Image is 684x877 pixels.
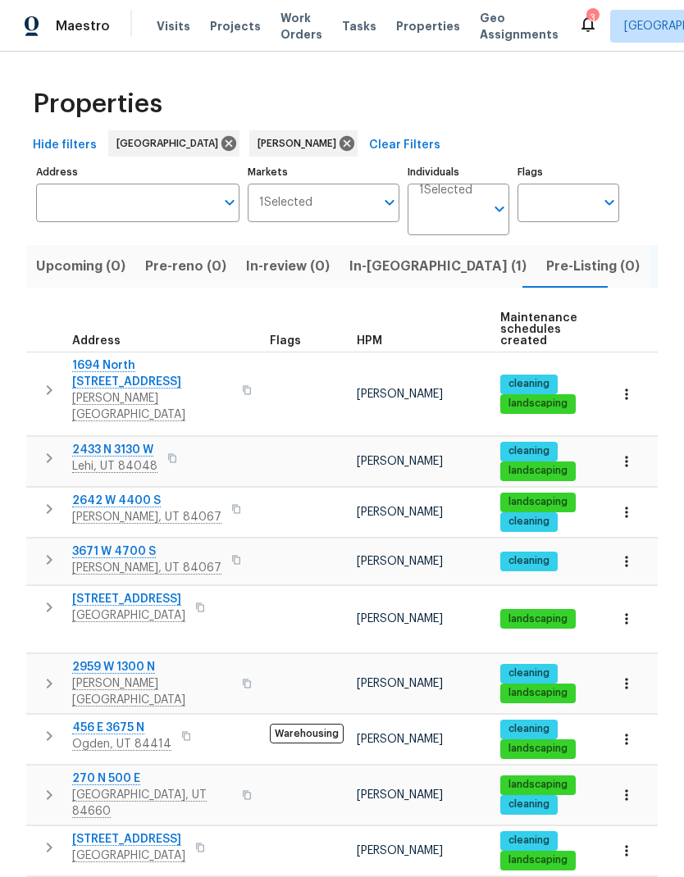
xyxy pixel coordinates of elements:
span: Upcoming (0) [36,255,125,278]
label: Flags [518,167,619,177]
span: 1 Selected [259,196,312,210]
span: HPM [357,335,382,347]
span: [PERSON_NAME] [357,556,443,567]
span: landscaping [502,397,574,411]
span: Properties [33,96,162,112]
span: Clear Filters [369,135,440,156]
span: cleaning [502,797,556,811]
button: Hide filters [26,130,103,161]
span: cleaning [502,722,556,736]
button: Open [218,191,241,214]
span: [PERSON_NAME] [357,734,443,745]
span: In-review (0) [246,255,330,278]
span: Visits [157,18,190,34]
span: Maintenance schedules created [500,312,577,347]
span: In-[GEOGRAPHIC_DATA] (1) [349,255,527,278]
span: Maestro [56,18,110,34]
span: cleaning [502,444,556,458]
button: Open [598,191,621,214]
span: [PERSON_NAME] [357,845,443,857]
div: [PERSON_NAME] [249,130,358,157]
span: landscaping [502,612,574,626]
button: Open [488,198,511,220]
span: landscaping [502,495,574,509]
span: Work Orders [280,10,322,43]
span: Projects [210,18,261,34]
span: [PERSON_NAME] [357,678,443,689]
span: cleaning [502,377,556,391]
span: landscaping [502,853,574,867]
span: landscaping [502,742,574,756]
span: 1 Selected [419,184,472,198]
span: [PERSON_NAME] [357,456,443,467]
span: landscaping [502,464,574,478]
span: cleaning [502,515,556,529]
span: [PERSON_NAME] [357,613,443,625]
label: Address [36,167,239,177]
span: cleaning [502,554,556,568]
button: Open [378,191,401,214]
span: [PERSON_NAME] [357,789,443,801]
button: Clear Filters [363,130,447,161]
span: [PERSON_NAME] [357,507,443,518]
span: landscaping [502,686,574,700]
span: Pre-Listing (0) [546,255,640,278]
span: landscaping [502,778,574,792]
span: Geo Assignments [480,10,559,43]
span: Hide filters [33,135,97,156]
span: Pre-reno (0) [145,255,226,278]
span: [GEOGRAPHIC_DATA] [116,135,225,152]
label: Individuals [408,167,509,177]
label: Markets [248,167,400,177]
span: Properties [396,18,460,34]
span: Address [72,335,121,347]
span: Tasks [342,20,376,32]
span: [PERSON_NAME] [258,135,343,152]
span: Flags [270,335,301,347]
span: cleaning [502,834,556,847]
span: Warehousing [270,724,344,743]
div: [GEOGRAPHIC_DATA] [108,130,239,157]
span: cleaning [502,666,556,680]
span: [PERSON_NAME] [357,389,443,400]
div: 3 [586,10,598,26]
